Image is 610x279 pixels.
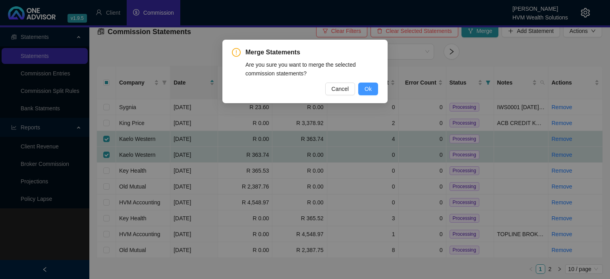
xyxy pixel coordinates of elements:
[325,83,355,95] button: Cancel
[332,85,349,93] span: Cancel
[358,83,378,95] button: Ok
[245,48,378,57] span: Merge Statements
[245,60,378,78] div: Are you sure you want to merge the selected commission statements?
[232,48,241,57] span: exclamation-circle
[365,85,372,93] span: Ok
